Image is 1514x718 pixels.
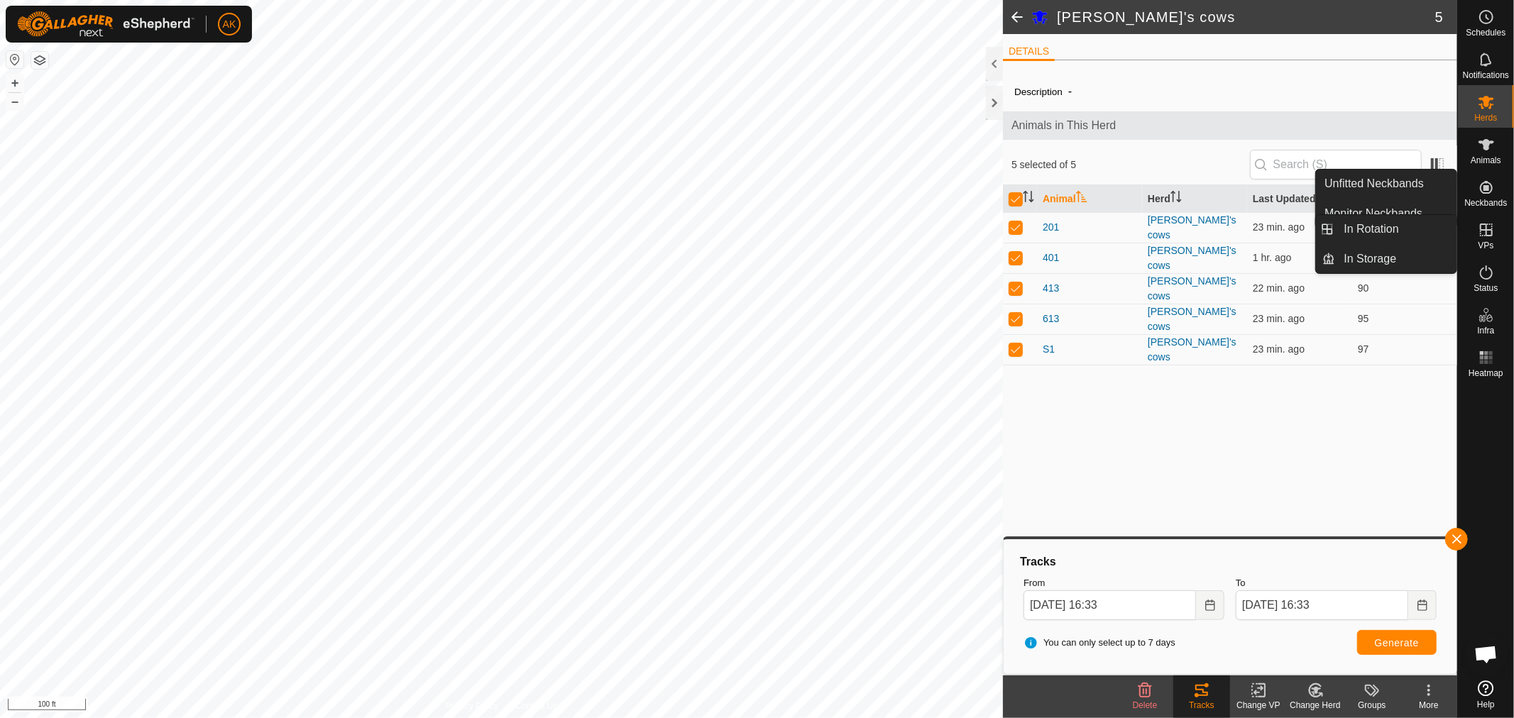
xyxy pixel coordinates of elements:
[1043,220,1059,235] span: 201
[1023,193,1034,204] p-sorticon: Activate to sort
[1358,282,1369,294] span: 90
[1253,313,1305,324] span: Oct 15, 2025, 4:20 PM
[1170,193,1182,204] p-sorticon: Activate to sort
[1344,699,1400,712] div: Groups
[1344,221,1399,238] span: In Rotation
[1196,590,1224,620] button: Choose Date
[1253,282,1305,294] span: Oct 15, 2025, 4:20 PM
[446,700,499,712] a: Privacy Policy
[1011,117,1449,134] span: Animals in This Herd
[1253,343,1305,355] span: Oct 15, 2025, 4:20 PM
[1375,637,1419,648] span: Generate
[1024,576,1224,590] label: From
[1324,175,1424,192] span: Unfitted Neckbands
[1253,221,1305,233] span: Oct 15, 2025, 4:20 PM
[1148,274,1241,304] div: [PERSON_NAME]'s cows
[1469,369,1503,377] span: Heatmap
[1400,699,1457,712] div: More
[1474,284,1498,292] span: Status
[1324,205,1422,222] span: Monitor Neckbands
[1253,252,1292,263] span: Oct 15, 2025, 3:35 PM
[1344,250,1397,267] span: In Storage
[17,11,194,37] img: Gallagher Logo
[1474,114,1497,122] span: Herds
[1357,630,1437,655] button: Generate
[1011,158,1250,172] span: 5 selected of 5
[1464,199,1507,207] span: Neckbands
[1142,185,1247,213] th: Herd
[1316,199,1457,228] a: Monitor Neckbands
[1063,79,1077,103] span: -
[1148,304,1241,334] div: [PERSON_NAME]'s cows
[1148,243,1241,273] div: [PERSON_NAME]'s cows
[1287,699,1344,712] div: Change Herd
[1477,700,1495,709] span: Help
[6,93,23,110] button: –
[1236,576,1437,590] label: To
[1466,28,1505,37] span: Schedules
[223,17,236,32] span: AK
[1148,213,1241,243] div: [PERSON_NAME]'s cows
[1043,342,1055,357] span: S1
[1465,633,1508,675] div: Open chat
[1173,699,1230,712] div: Tracks
[1018,553,1442,570] div: Tracks
[6,74,23,92] button: +
[1336,245,1457,273] a: In Storage
[1024,636,1175,650] span: You can only select up to 7 days
[1043,281,1059,296] span: 413
[1316,215,1457,243] li: In Rotation
[1408,590,1437,620] button: Choose Date
[1458,675,1514,714] a: Help
[1057,9,1435,26] h2: [PERSON_NAME]'s cows
[1358,343,1369,355] span: 97
[1247,185,1352,213] th: Last Updated
[1336,215,1457,243] a: In Rotation
[1478,241,1493,250] span: VPs
[1003,44,1055,61] li: DETAILS
[1133,700,1158,710] span: Delete
[1043,311,1059,326] span: 613
[1148,335,1241,365] div: [PERSON_NAME]'s cows
[1250,150,1422,179] input: Search (S)
[1043,250,1059,265] span: 401
[1463,71,1509,79] span: Notifications
[1014,87,1063,97] label: Description
[6,51,23,68] button: Reset Map
[31,52,48,69] button: Map Layers
[1076,193,1087,204] p-sorticon: Activate to sort
[1316,245,1457,273] li: In Storage
[1316,170,1457,198] a: Unfitted Neckbands
[1477,326,1494,335] span: Infra
[515,700,557,712] a: Contact Us
[1230,699,1287,712] div: Change VP
[1037,185,1142,213] th: Animal
[1435,6,1443,28] span: 5
[1471,156,1501,165] span: Animals
[1358,313,1369,324] span: 95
